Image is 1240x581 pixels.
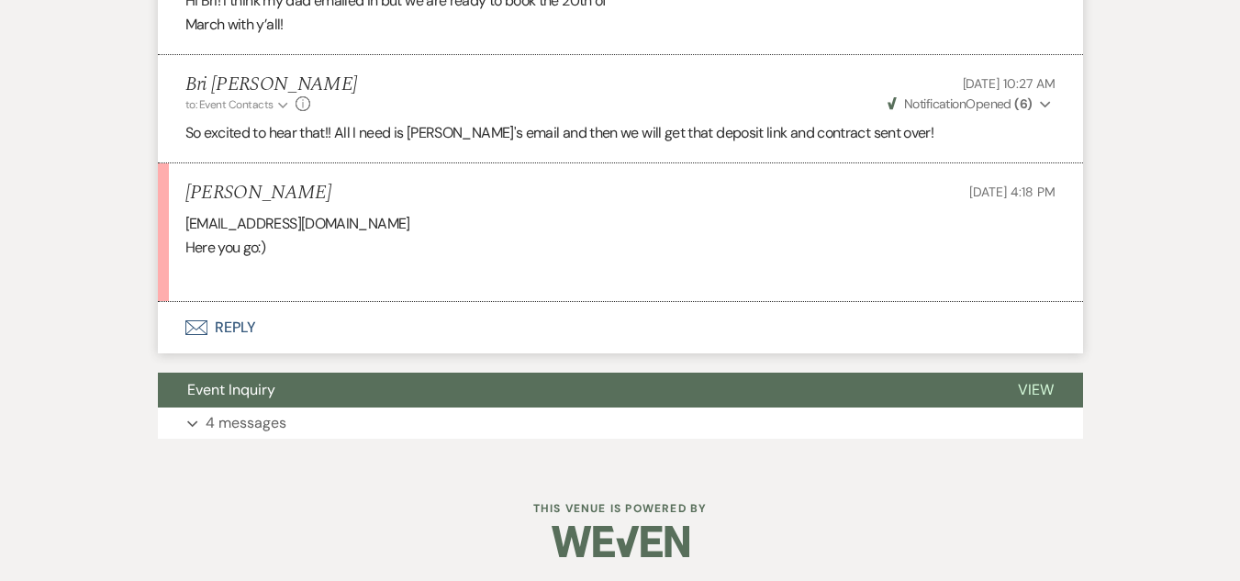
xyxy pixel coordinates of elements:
button: NotificationOpened (6) [885,95,1056,114]
p: 4 messages [206,411,286,435]
button: Event Inquiry [158,373,989,408]
span: [DATE] 4:18 PM [969,184,1055,200]
button: Reply [158,302,1083,353]
span: to: Event Contacts [185,97,274,112]
button: View [989,373,1083,408]
strong: ( 6 ) [1014,95,1032,112]
button: 4 messages [158,408,1083,439]
h5: Bri [PERSON_NAME] [185,73,358,96]
span: [DATE] 10:27 AM [963,75,1056,92]
span: Event Inquiry [187,380,275,399]
div: [EMAIL_ADDRESS][DOMAIN_NAME] Here you go:) [185,212,1056,283]
span: Opened [888,95,1033,112]
img: Weven Logo [552,509,689,574]
span: View [1018,380,1054,399]
h5: [PERSON_NAME] [185,182,331,205]
p: So excited to hear that!! All I need is [PERSON_NAME]'s email and then we will get that deposit l... [185,121,1056,145]
span: Notification [904,95,966,112]
button: to: Event Contacts [185,96,291,113]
